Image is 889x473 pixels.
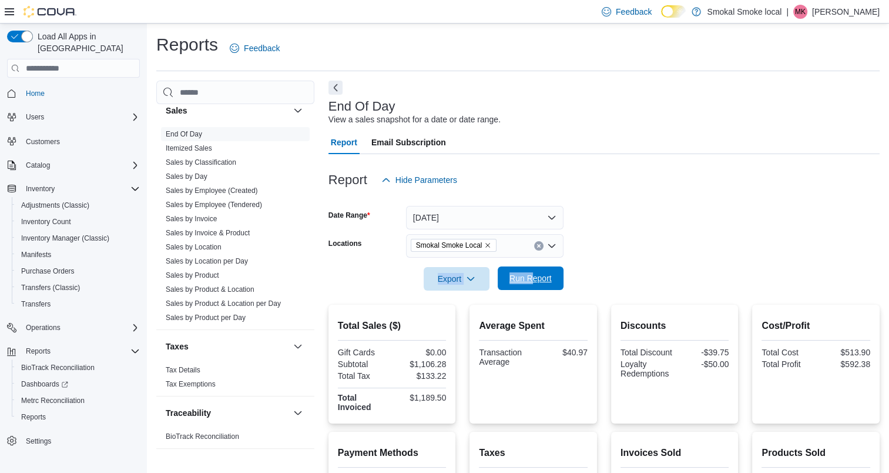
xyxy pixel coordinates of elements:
[394,359,446,369] div: $1,106.28
[818,348,870,357] div: $513.90
[166,130,202,138] a: End Of Day
[166,215,217,223] a: Sales by Invoice
[2,109,145,125] button: Users
[166,379,216,389] span: Tax Exemptions
[338,319,447,333] h2: Total Sales ($)
[291,104,305,118] button: Sales
[26,347,51,356] span: Reports
[166,432,239,441] span: BioTrack Reconciliation
[411,239,497,252] span: Smokal Smoke Local
[21,412,46,422] span: Reports
[328,99,395,114] h3: End Of Day
[16,394,140,408] span: Metrc Reconciliation
[479,319,588,333] h2: Average Spent
[424,267,489,291] button: Export
[534,241,544,251] button: Clear input
[761,359,813,369] div: Total Profit
[21,134,140,148] span: Customers
[484,242,491,249] button: Remove Smokal Smoke Local from selection in this group
[166,105,187,116] h3: Sales
[12,230,145,247] button: Inventory Manager (Classic)
[166,201,262,209] a: Sales by Employee (Tendered)
[16,377,73,391] a: Dashboards
[166,243,222,251] a: Sales by Location
[166,314,246,322] a: Sales by Product per Day
[16,215,76,229] a: Inventory Count
[33,31,140,54] span: Load All Apps in [GEOGRAPHIC_DATA]
[21,86,49,101] a: Home
[547,241,556,251] button: Open list of options
[26,184,55,194] span: Inventory
[371,131,446,154] span: Email Subscription
[166,144,212,153] span: Itemized Sales
[328,81,343,95] button: Next
[394,348,446,357] div: $0.00
[166,341,288,352] button: Taxes
[21,363,95,372] span: BioTrack Reconciliation
[26,437,51,446] span: Settings
[416,239,482,251] span: Smokal Smoke Local
[21,182,140,196] span: Inventory
[21,396,85,405] span: Metrc Reconciliation
[2,132,145,149] button: Customers
[166,144,212,152] a: Itemized Sales
[21,110,49,124] button: Users
[156,429,314,448] div: Traceability
[536,348,588,357] div: $40.97
[338,446,447,460] h2: Payment Methods
[793,5,807,19] div: Mike Kennedy
[2,319,145,336] button: Operations
[338,359,390,369] div: Subtotal
[166,172,207,181] span: Sales by Day
[328,114,501,126] div: View a sales snapshot for a date or date range.
[26,323,61,332] span: Operations
[24,6,76,18] img: Cova
[328,211,370,220] label: Date Range
[166,407,211,419] h3: Traceability
[2,157,145,174] button: Catalog
[818,359,870,369] div: $592.38
[12,279,145,296] button: Transfers (Classic)
[21,267,75,276] span: Purchase Orders
[2,343,145,359] button: Reports
[677,348,729,357] div: -$39.75
[677,359,729,369] div: -$50.00
[12,409,145,425] button: Reports
[16,198,140,212] span: Adjustments (Classic)
[12,359,145,376] button: BioTrack Reconciliation
[707,5,781,19] p: Smokal Smoke local
[166,129,202,139] span: End Of Day
[16,264,79,278] a: Purchase Orders
[21,434,56,448] a: Settings
[21,182,59,196] button: Inventory
[12,296,145,312] button: Transfers
[761,319,870,333] h2: Cost/Profit
[21,217,71,226] span: Inventory Count
[166,407,288,419] button: Traceability
[26,112,44,122] span: Users
[21,283,80,292] span: Transfers (Classic)
[166,186,258,195] a: Sales by Employee (Created)
[2,181,145,197] button: Inventory
[166,242,222,252] span: Sales by Location
[166,228,250,238] span: Sales by Invoice & Product
[16,281,85,295] a: Transfers (Classic)
[166,158,236,166] a: Sales by Classification
[166,285,254,294] span: Sales by Product & Location
[12,376,145,392] a: Dashboards
[12,392,145,409] button: Metrc Reconciliation
[21,321,140,335] span: Operations
[21,434,140,448] span: Settings
[620,359,672,378] div: Loyalty Redemptions
[620,446,729,460] h2: Invoices Sold
[377,168,462,192] button: Hide Parameters
[225,36,284,60] a: Feedback
[620,348,672,357] div: Total Discount
[812,5,880,19] p: [PERSON_NAME]
[156,33,218,56] h1: Reports
[166,172,207,181] a: Sales by Day
[21,201,89,210] span: Adjustments (Classic)
[166,299,281,308] a: Sales by Product & Location per Day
